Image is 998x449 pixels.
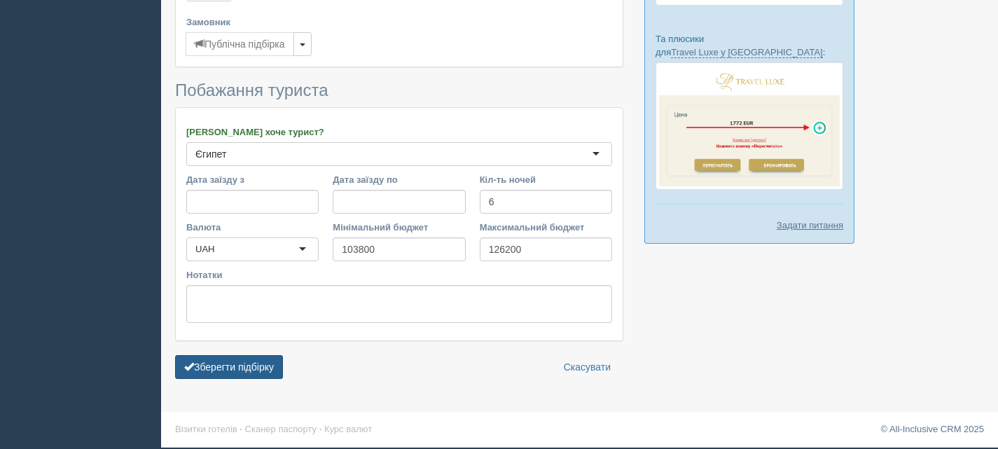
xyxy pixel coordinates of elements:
div: UAH [195,242,214,256]
a: Візитки готелів [175,424,237,434]
span: Побажання туриста [175,81,328,99]
img: travel-luxe-%D0%BF%D0%BE%D0%B4%D0%B1%D0%BE%D1%80%D0%BA%D0%B0-%D1%81%D1%80%D0%BC-%D0%B4%D0%BB%D1%8... [656,62,843,190]
div: Єгипет [195,147,226,161]
label: Максимальний бюджет [480,221,612,234]
label: Дата заїзду з [186,173,319,186]
span: · [319,424,322,434]
label: Нотатки [186,268,612,282]
label: Мінімальний бюджет [333,221,465,234]
button: Публічна підбірка [186,32,294,56]
span: · [240,424,242,434]
label: [PERSON_NAME] хоче турист? [186,125,612,139]
a: Курс валют [324,424,372,434]
label: Кіл-ть ночей [480,173,612,186]
label: Валюта [186,221,319,234]
a: Сканер паспорту [245,424,317,434]
p: Та плюсики для : [656,32,843,59]
label: Дата заїзду по [333,173,465,186]
a: Travel Luxe у [GEOGRAPHIC_DATA] [671,47,822,58]
a: Скасувати [555,355,620,379]
label: Замовник [186,15,612,29]
button: Зберегти підбірку [175,355,283,379]
a: © All-Inclusive CRM 2025 [880,424,984,434]
a: Задати питання [777,219,843,232]
input: 7-10 або 7,10,14 [480,190,612,214]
